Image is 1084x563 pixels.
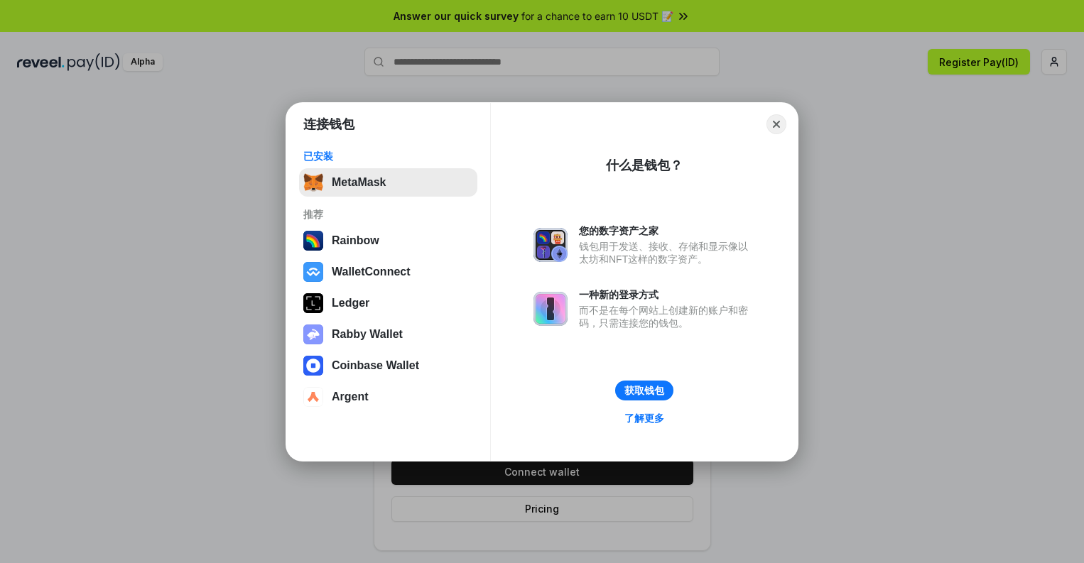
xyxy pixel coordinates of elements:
div: 而不是在每个网站上创建新的账户和密码，只需连接您的钱包。 [579,304,755,329]
div: 了解更多 [624,412,664,425]
img: svg+xml,%3Csvg%20width%3D%2228%22%20height%3D%2228%22%20viewBox%3D%220%200%2028%2028%22%20fill%3D... [303,387,323,407]
div: Coinbase Wallet [332,359,419,372]
button: Rainbow [299,226,477,255]
img: svg+xml,%3Csvg%20width%3D%22120%22%20height%3D%22120%22%20viewBox%3D%220%200%20120%20120%22%20fil... [303,231,323,251]
img: svg+xml,%3Csvg%20xmlns%3D%22http%3A%2F%2Fwww.w3.org%2F2000%2Fsvg%22%20width%3D%2228%22%20height%3... [303,293,323,313]
div: Argent [332,390,369,403]
button: Close [766,114,786,134]
div: MetaMask [332,176,386,189]
div: WalletConnect [332,266,411,278]
div: Rabby Wallet [332,328,403,341]
h1: 连接钱包 [303,116,354,133]
button: Rabby Wallet [299,320,477,349]
button: MetaMask [299,168,477,197]
img: svg+xml,%3Csvg%20fill%3D%22none%22%20height%3D%2233%22%20viewBox%3D%220%200%2035%2033%22%20width%... [303,173,323,192]
div: Rainbow [332,234,379,247]
img: svg+xml,%3Csvg%20width%3D%2228%22%20height%3D%2228%22%20viewBox%3D%220%200%2028%2028%22%20fill%3D... [303,356,323,376]
img: svg+xml,%3Csvg%20xmlns%3D%22http%3A%2F%2Fwww.w3.org%2F2000%2Fsvg%22%20fill%3D%22none%22%20viewBox... [303,324,323,344]
div: Ledger [332,297,369,310]
div: 您的数字资产之家 [579,224,755,237]
button: Coinbase Wallet [299,351,477,380]
img: svg+xml,%3Csvg%20xmlns%3D%22http%3A%2F%2Fwww.w3.org%2F2000%2Fsvg%22%20fill%3D%22none%22%20viewBox... [533,292,568,326]
button: WalletConnect [299,258,477,286]
button: Ledger [299,289,477,317]
div: 什么是钱包？ [606,157,683,174]
a: 了解更多 [616,409,673,427]
button: 获取钱包 [615,381,673,400]
div: 推荐 [303,208,473,221]
div: 一种新的登录方式 [579,288,755,301]
div: 获取钱包 [624,384,664,397]
div: 已安装 [303,150,473,163]
img: svg+xml,%3Csvg%20width%3D%2228%22%20height%3D%2228%22%20viewBox%3D%220%200%2028%2028%22%20fill%3D... [303,262,323,282]
button: Argent [299,383,477,411]
img: svg+xml,%3Csvg%20xmlns%3D%22http%3A%2F%2Fwww.w3.org%2F2000%2Fsvg%22%20fill%3D%22none%22%20viewBox... [533,228,568,262]
div: 钱包用于发送、接收、存储和显示像以太坊和NFT这样的数字资产。 [579,240,755,266]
